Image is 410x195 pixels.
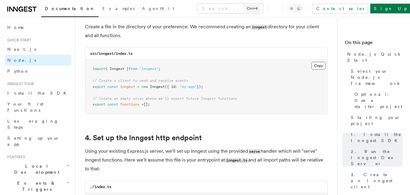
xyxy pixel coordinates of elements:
a: Contact sales [312,4,368,13]
span: Quick start [5,38,31,43]
code: inngest [251,25,268,30]
span: = [137,85,139,89]
span: Starting your project [351,114,403,127]
span: Home [7,24,24,30]
a: Documentation [41,2,99,17]
span: Inngest tour [5,82,34,86]
span: Examples [102,6,135,11]
span: AgentKit [142,6,174,11]
span: const [107,102,118,106]
button: Toggle dark mode [288,5,303,12]
span: "inngest" [139,67,158,71]
span: ({ id [165,85,175,89]
a: Starting your project [348,112,403,129]
a: Install the SDK [5,88,71,99]
span: 1. Install the Inngest SDK [351,131,403,144]
a: 3. Create an Inngest client [348,169,403,192]
button: Events & Triggers [5,178,71,195]
a: Select your Node.js framework [348,66,403,89]
span: Your first Functions [7,102,43,113]
a: 1. Install the Inngest SDK [348,129,403,146]
a: Node.js Quick Start [345,49,403,66]
span: Documentation [45,6,95,11]
span: 2. Run the Inngest Dev Server [351,148,403,167]
h4: On this page [345,39,403,49]
span: // Create an empty array where we'll export future Inngest functions [93,96,237,101]
button: Search...Ctrl+K [197,4,263,13]
span: { Inngest } [105,67,129,71]
span: Leveraging Steps [7,119,59,130]
a: Node.js [5,55,71,66]
span: // Create a client to send and receive events [93,78,188,83]
a: Python [5,66,71,77]
a: Home [5,22,71,33]
span: []; [144,102,150,106]
kbd: Ctrl+K [246,5,259,12]
a: Your first Functions [5,99,71,116]
a: AgentKit [138,2,178,16]
span: Node.js [7,58,36,63]
span: "my-app" [180,85,197,89]
span: Optional: Use a starter project [354,91,403,110]
a: Optional: Use a starter project [352,89,403,112]
span: functions [120,102,139,106]
span: }); [197,85,203,89]
span: Node.js Quick Start [347,51,403,63]
span: from [129,67,137,71]
code: inngest.ts [225,158,248,163]
code: ./index.ts [90,185,111,189]
span: import [93,67,105,71]
span: const [107,85,118,89]
p: Create a file in the directory of your preference. We recommend creating an directory for your cl... [85,23,328,40]
span: Local Development [5,163,66,175]
button: Local Development [5,161,71,178]
span: export [93,85,105,89]
button: Copy [311,62,326,70]
span: export [93,102,105,106]
code: src/inngest/index.ts [90,51,133,56]
a: Leveraging Steps [5,116,71,133]
span: new [141,85,148,89]
a: 4. Set up the Inngest http endpoint [85,134,202,142]
span: Events & Triggers [5,180,66,192]
span: Install the SDK [7,91,70,96]
a: Next.js [5,44,71,55]
span: inngest [120,85,135,89]
code: serve [248,149,261,154]
span: 3. Create an Inngest client [351,172,403,190]
span: ; [158,67,161,71]
a: 2. Run the Inngest Dev Server [348,146,403,169]
span: Select your Node.js framework [351,68,403,86]
a: Setting up your app [5,133,71,150]
span: = [141,102,144,106]
span: Next.js [7,47,36,52]
span: : [175,85,178,89]
a: Examples [99,2,138,16]
span: Features [5,155,25,159]
p: Using your existing Express.js server, we'll set up Inngest using the provided handler which will... [85,147,328,173]
span: Python [7,69,29,74]
span: Inngest [150,85,165,89]
span: Setting up your app [7,136,59,147]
